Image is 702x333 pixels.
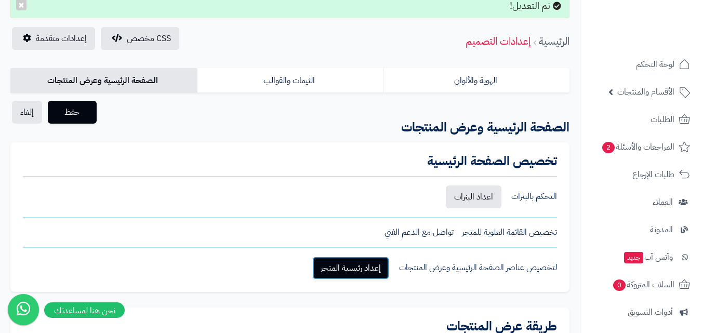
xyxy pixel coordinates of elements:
a: الرئيسية [539,33,569,49]
h3: الصفحة الرئيسية وعرض المنتجات [194,117,577,138]
a: المدونة [587,217,696,242]
a: إعداد رئيسية المتجر [312,257,389,279]
span: وآتس آب [623,250,673,264]
a: أدوات التسويق [587,300,696,325]
span: العملاء [653,195,673,209]
a: وآتس آبجديد [587,245,696,270]
div: لتخصيص عناصر الصفحة الرئيسية وعرض المنتجات [399,262,557,274]
a: طلبات الإرجاع [587,162,696,187]
a: إعدادات متقدمة [12,27,95,50]
span: طلبات الإرجاع [632,167,674,182]
span: لوحة التحكم [636,57,674,72]
div: تخصيص القائمة العلوية للمتجر [462,227,557,238]
span: إعدادات متقدمة [36,32,87,45]
span: تواصل مع الدعم الفني [385,227,454,238]
span: 2 [602,142,615,153]
span: أدوات التسويق [628,305,673,319]
a: اعداد البنرات [446,185,501,208]
span: الطلبات [651,112,674,127]
button: CSS مخصص [101,27,179,50]
span: السلات المتروكة [612,277,674,292]
h3: طريقة عرض المنتجات [23,320,557,332]
h3: تخصيص الصفحة الرئيسية [23,155,557,167]
a: العملاء [587,190,696,215]
a: الصفحة الرئيسية وعرض المنتجات [10,68,197,93]
a: السلات المتروكة0 [587,272,696,297]
span: الأقسام والمنتجات [617,85,674,99]
span: المدونة [650,222,673,237]
span: جديد [624,252,643,263]
a: إعدادات التصميم [466,33,531,49]
a: الهوية والألوان [383,68,569,93]
button: حفظ [48,101,97,124]
span: المراجعات والأسئلة [601,140,674,154]
a: إلغاء [12,101,42,124]
span: حفظ [56,106,88,118]
div: التحكم بالبنرات [511,191,557,203]
span: 0 [613,279,626,291]
span: CSS مخصص [127,32,171,45]
a: الطلبات [587,107,696,132]
a: المراجعات والأسئلة2 [587,135,696,159]
a: لوحة التحكم [587,52,696,77]
a: الثيمات والقوالب [197,68,383,93]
